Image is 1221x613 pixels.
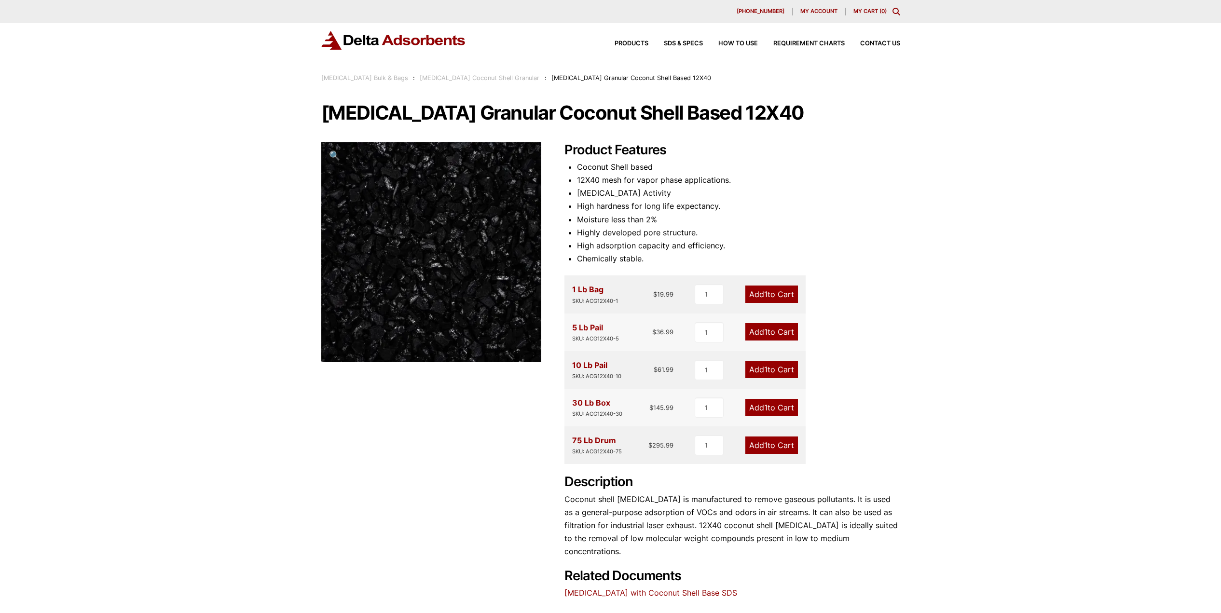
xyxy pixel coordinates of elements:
[653,290,673,298] bdi: 19.99
[572,447,622,456] div: SKU: ACG12X40-75
[577,161,900,174] li: Coconut Shell based
[551,74,711,82] span: [MEDICAL_DATA] Granular Coconut Shell Based 12X40
[648,41,703,47] a: SDS & SPECS
[329,150,340,161] span: 🔍
[572,372,621,381] div: SKU: ACG12X40-10
[718,41,758,47] span: How to Use
[572,396,622,419] div: 30 Lb Box
[577,252,900,265] li: Chemically stable.
[737,9,784,14] span: [PHONE_NUMBER]
[572,321,619,343] div: 5 Lb Pail
[649,404,653,411] span: $
[664,41,703,47] span: SDS & SPECS
[572,409,622,419] div: SKU: ACG12X40-30
[577,200,900,213] li: High hardness for long life expectancy.
[577,174,900,187] li: 12X40 mesh for vapor phase applications.
[845,41,900,47] a: Contact Us
[564,493,900,559] p: Coconut shell [MEDICAL_DATA] is manufactured to remove gaseous pollutants. It is used as a genera...
[564,474,900,490] h2: Description
[654,366,658,373] span: $
[745,286,798,303] a: Add1to Cart
[881,8,885,14] span: 0
[764,365,768,374] span: 1
[648,441,673,449] bdi: 295.99
[793,8,846,15] a: My account
[773,41,845,47] span: Requirement Charts
[764,440,768,450] span: 1
[572,334,619,343] div: SKU: ACG12X40-5
[615,41,648,47] span: Products
[649,404,673,411] bdi: 145.99
[321,142,348,169] a: View full-screen image gallery
[577,213,900,226] li: Moisture less than 2%
[703,41,758,47] a: How to Use
[853,8,887,14] a: My Cart (0)
[800,9,837,14] span: My account
[758,41,845,47] a: Requirement Charts
[764,327,768,337] span: 1
[892,8,900,15] div: Toggle Modal Content
[745,323,798,341] a: Add1to Cart
[564,142,900,158] h2: Product Features
[545,74,547,82] span: :
[577,226,900,239] li: Highly developed pore structure.
[648,441,652,449] span: $
[653,290,657,298] span: $
[577,187,900,200] li: [MEDICAL_DATA] Activity
[572,283,618,305] div: 1 Lb Bag
[860,41,900,47] span: Contact Us
[413,74,415,82] span: :
[764,403,768,412] span: 1
[764,289,768,299] span: 1
[745,361,798,378] a: Add1to Cart
[745,436,798,454] a: Add1to Cart
[321,74,408,82] a: [MEDICAL_DATA] Bulk & Bags
[652,328,656,336] span: $
[572,359,621,381] div: 10 Lb Pail
[654,366,673,373] bdi: 61.99
[652,328,673,336] bdi: 36.99
[572,297,618,306] div: SKU: ACG12X40-1
[321,103,900,123] h1: [MEDICAL_DATA] Granular Coconut Shell Based 12X40
[572,434,622,456] div: 75 Lb Drum
[577,239,900,252] li: High adsorption capacity and efficiency.
[599,41,648,47] a: Products
[420,74,539,82] a: [MEDICAL_DATA] Coconut Shell Granular
[745,399,798,416] a: Add1to Cart
[729,8,793,15] a: [PHONE_NUMBER]
[321,31,466,50] img: Delta Adsorbents
[564,588,737,598] a: [MEDICAL_DATA] with Coconut Shell Base SDS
